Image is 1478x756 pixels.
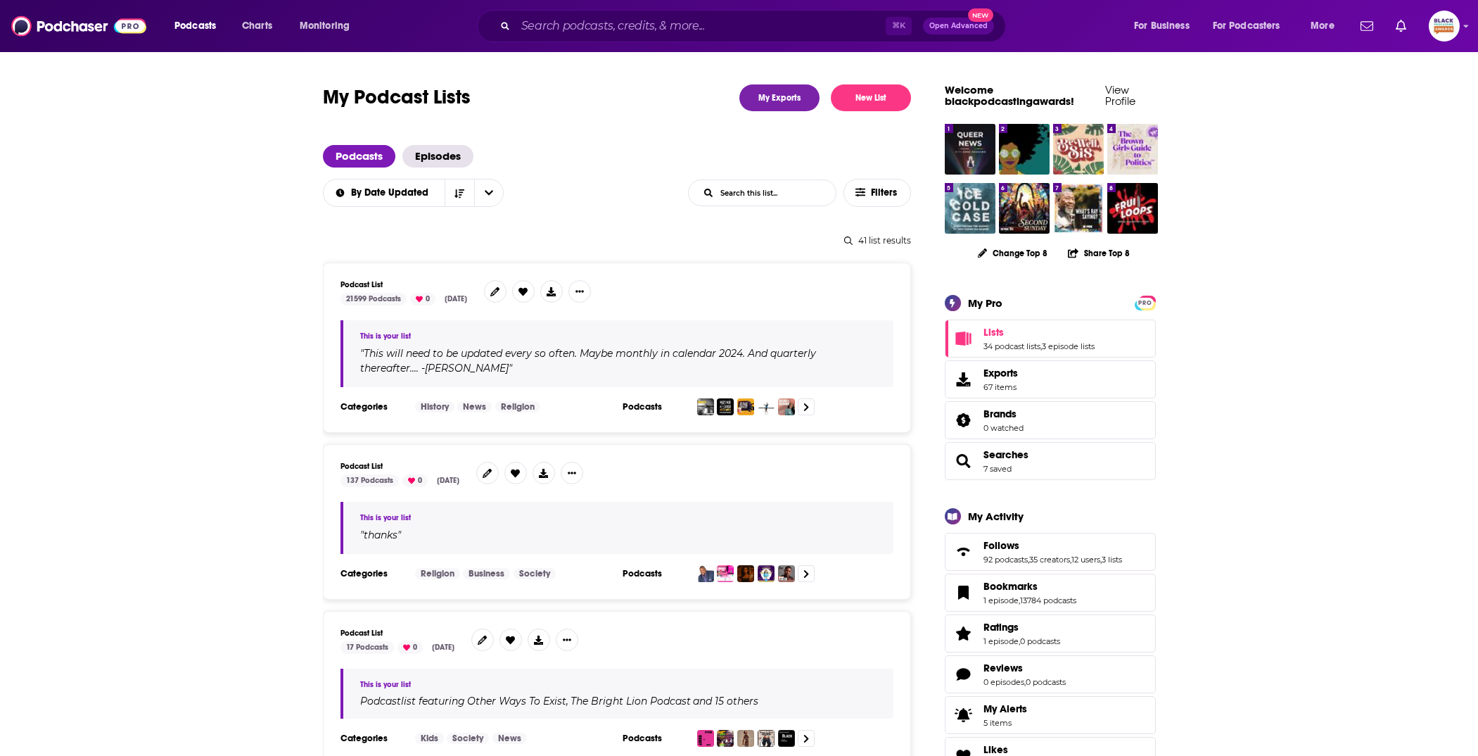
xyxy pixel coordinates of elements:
[1028,555,1029,565] span: ,
[340,462,465,471] h3: Podcast List
[983,539,1122,552] a: Follows
[983,448,1028,461] span: Searches
[447,733,489,744] a: Society
[1137,296,1154,307] a: PRO
[364,529,397,541] span: thanks
[923,18,994,34] button: Open AdvancedNew
[831,84,911,111] button: New List
[340,568,404,579] h3: Categories
[1042,341,1095,351] a: 3 episode lists
[983,580,1038,593] span: Bookmarks
[1100,555,1102,565] span: ,
[323,179,504,207] h2: Choose List sort
[950,410,978,430] a: Brands
[983,408,1024,420] a: Brands
[983,326,1095,339] a: Lists
[415,733,444,744] a: Kids
[1053,183,1104,234] a: What's Ray Saying?
[323,84,471,111] h1: My Podcast Lists
[1040,341,1042,351] span: ,
[568,695,691,707] a: The Bright Lion Podcast
[1024,677,1026,687] span: ,
[983,677,1024,687] a: 0 episodes
[516,15,886,37] input: Search podcasts, credits, & more...
[174,16,216,36] span: Podcasts
[758,565,775,582] img: "Let's Talk About IT!"
[983,662,1023,674] span: Reviews
[945,574,1156,612] span: Bookmarks
[945,442,1156,480] span: Searches
[340,733,404,744] h3: Categories
[1213,16,1280,36] span: For Podcasters
[886,17,912,35] span: ⌘ K
[360,347,816,374] span: This will need to be updated every so often. Maybe monthly in calendar 2024. And quarterly therea...
[340,293,407,305] div: 21599 Podcasts
[323,145,395,168] span: Podcasts
[360,529,401,541] span: " "
[463,568,510,579] a: Business
[1105,83,1135,108] a: View Profile
[1053,124,1104,175] a: Be Well Sis: The Podcast
[1067,239,1130,267] button: Share Top 8
[945,320,1156,358] span: Lists
[945,183,995,234] img: Ice Cold Case
[397,641,423,654] div: 0
[693,695,758,707] p: and 15 others
[492,733,527,744] a: News
[697,398,714,415] img: The Humanity Archive
[778,565,795,582] img: The Jay Hill Podcast
[999,124,1050,175] img: Stitch Please
[566,695,568,707] span: ,
[360,680,411,689] a: This is your list
[983,367,1018,379] span: Exports
[467,695,566,707] h4: Other Ways To Exist
[983,382,1018,392] span: 67 items
[968,510,1024,523] div: My Activity
[945,533,1156,571] span: Follows
[465,695,566,707] a: Other Ways To Exist
[1070,555,1071,565] span: ,
[1204,15,1301,37] button: open menu
[300,16,350,36] span: Monitoring
[623,733,686,744] h3: Podcasts
[950,664,978,684] a: Reviews
[439,293,473,305] div: [DATE]
[360,332,411,341] a: This is your list
[983,555,1028,565] a: 92 podcasts
[290,15,368,37] button: open menu
[983,621,1060,634] a: Ratings
[402,474,428,487] div: 0
[568,280,591,303] button: Show More Button
[983,662,1066,674] a: Reviews
[490,10,1019,42] div: Search podcasts, credits, & more...
[322,188,445,198] button: open menu
[495,401,540,412] a: Religion
[697,730,714,747] img: Other Ways To Exist
[983,341,1040,351] a: 34 podcast lists
[457,401,492,412] a: News
[431,474,465,487] div: [DATE]
[983,743,1040,756] a: Likes
[474,179,504,206] button: open menu
[758,398,775,415] img: The HomeTeam Podcast
[945,360,1156,398] a: Exports
[983,718,1027,728] span: 5 items
[737,565,754,582] img: Six Figures My A**
[1107,124,1158,175] img: The Brown Girls Guide to Politics
[415,568,460,579] a: Religion
[1355,14,1379,38] a: Show notifications dropdown
[950,370,978,389] span: Exports
[351,188,433,198] span: By Date Updated
[1107,183,1158,234] img: Fruitloops: Serial Killers of Color
[999,183,1050,234] img: Second Sunday
[340,629,460,638] h3: Podcast List
[402,145,473,168] a: Episodes
[1020,636,1060,646] a: 0 podcasts
[1019,636,1020,646] span: ,
[945,124,995,175] a: Queer News
[11,13,146,39] img: Podchaser - Follow, Share and Rate Podcasts
[983,636,1019,646] a: 1 episode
